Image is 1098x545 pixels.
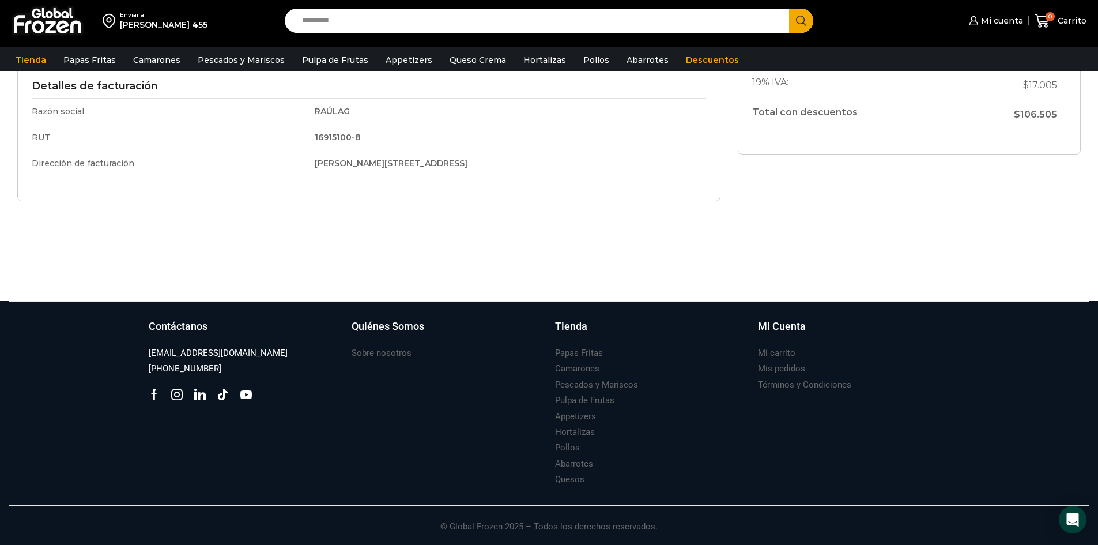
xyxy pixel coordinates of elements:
[789,9,813,33] button: Search button
[120,11,207,19] div: Enviar a
[966,9,1022,32] a: Mi cuenta
[1055,15,1086,27] span: Carrito
[578,49,615,71] a: Pollos
[149,347,288,359] h3: [EMAIL_ADDRESS][DOMAIN_NAME]
[555,472,584,487] a: Quesos
[1046,12,1055,21] span: 0
[555,319,747,345] a: Tienda
[680,49,745,71] a: Descuentos
[758,347,795,359] h3: Mi carrito
[555,456,593,472] a: Abarrotes
[380,49,438,71] a: Appetizers
[149,345,288,361] a: [EMAIL_ADDRESS][DOMAIN_NAME]
[752,100,967,127] th: Total con descuentos
[10,49,52,71] a: Tienda
[352,319,544,345] a: Quiénes Somos
[32,125,307,151] td: RUT
[758,377,851,393] a: Términos y Condiciones
[149,319,341,345] a: Contáctanos
[555,411,596,423] h3: Appetizers
[120,19,207,31] div: [PERSON_NAME] 455
[58,49,122,71] a: Papas Fritas
[978,15,1023,27] span: Mi cuenta
[555,345,603,361] a: Papas Fritas
[32,80,706,93] h3: Detalles de facturación
[1059,506,1086,533] div: Open Intercom Messenger
[149,319,207,334] h3: Contáctanos
[555,458,593,470] h3: Abarrotes
[555,347,603,359] h3: Papas Fritas
[1014,109,1057,120] span: 106.505
[1023,80,1057,91] span: 17.005
[758,319,950,345] a: Mi Cuenta
[444,49,512,71] a: Queso Crema
[555,409,596,424] a: Appetizers
[621,49,674,71] a: Abarrotes
[352,347,412,359] h3: Sobre nosotros
[555,394,614,407] h3: Pulpa de Frutas
[352,345,412,361] a: Sobre nosotros
[307,125,706,151] td: 16915100-8
[127,49,186,71] a: Camarones
[555,442,580,454] h3: Pollos
[555,361,599,377] a: Camarones
[143,506,956,533] p: © Global Frozen 2025 – Todos los derechos reservados.
[518,49,572,71] a: Hortalizas
[296,49,374,71] a: Pulpa de Frutas
[758,379,851,391] h3: Términos y Condiciones
[149,361,221,377] a: [PHONE_NUMBER]
[555,363,599,375] h3: Camarones
[758,345,795,361] a: Mi carrito
[149,363,221,375] h3: [PHONE_NUMBER]
[1014,109,1020,120] span: $
[555,424,595,440] a: Hortalizas
[555,319,587,334] h3: Tienda
[555,393,614,408] a: Pulpa de Frutas
[32,99,307,125] td: Razón social
[758,319,806,334] h3: Mi Cuenta
[1035,7,1086,35] a: 0 Carrito
[752,70,967,100] th: 19% IVA:
[307,151,706,174] td: [PERSON_NAME][STREET_ADDRESS]
[32,151,307,174] td: Dirección de facturación
[307,99,706,125] td: RAÚLAG
[352,319,424,334] h3: Quiénes Somos
[1023,80,1029,91] span: $
[555,426,595,438] h3: Hortalizas
[192,49,290,71] a: Pescados y Mariscos
[103,11,120,31] img: address-field-icon.svg
[555,379,638,391] h3: Pescados y Mariscos
[758,361,805,377] a: Mis pedidos
[555,473,584,486] h3: Quesos
[758,363,805,375] h3: Mis pedidos
[555,377,638,393] a: Pescados y Mariscos
[555,440,580,456] a: Pollos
